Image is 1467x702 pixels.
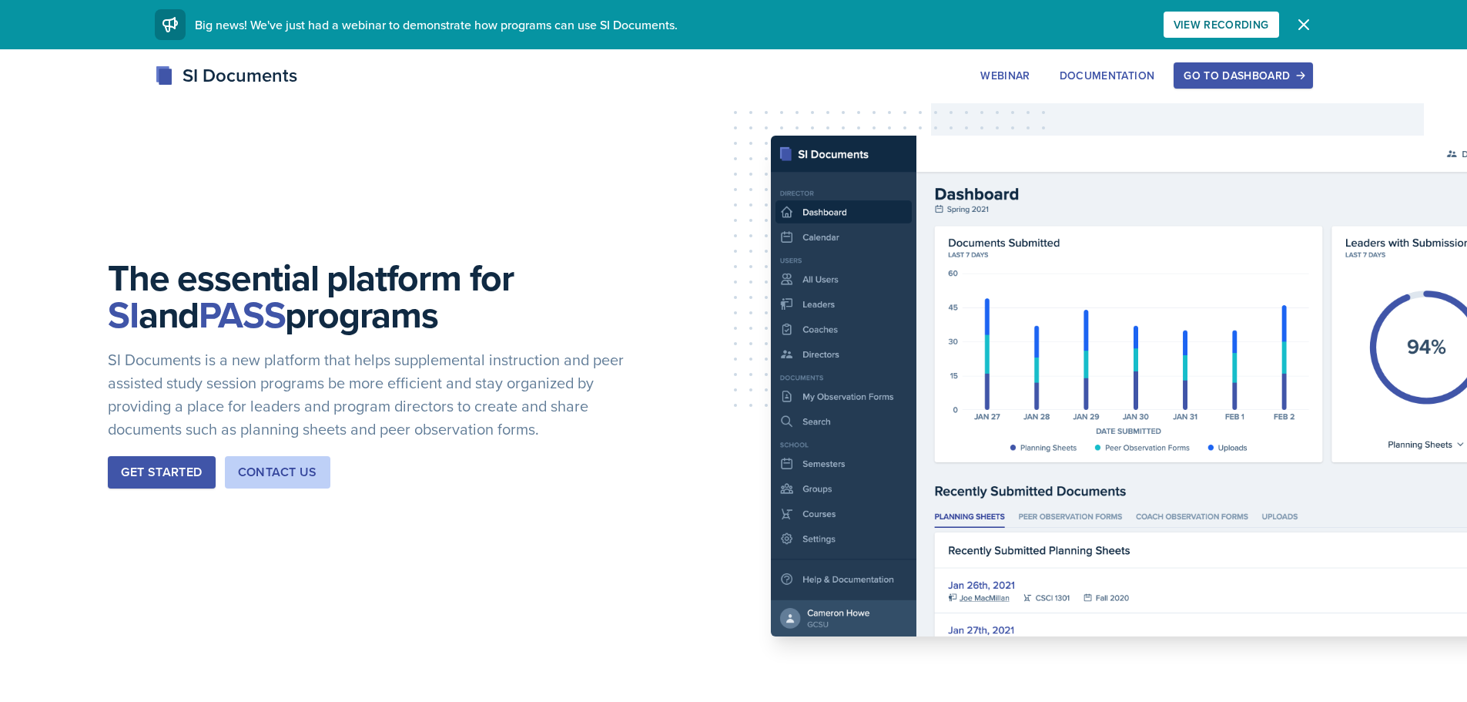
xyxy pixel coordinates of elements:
span: Big news! We've just had a webinar to demonstrate how programs can use SI Documents. [195,16,678,33]
div: View Recording [1174,18,1269,31]
button: Webinar [970,62,1040,89]
button: Contact Us [225,456,330,489]
div: Documentation [1060,69,1155,82]
button: View Recording [1164,12,1279,38]
div: SI Documents [155,62,297,89]
button: Documentation [1050,62,1165,89]
div: Go to Dashboard [1184,69,1302,82]
div: Get Started [121,463,202,482]
button: Go to Dashboard [1174,62,1312,89]
button: Get Started [108,456,215,489]
div: Webinar [980,69,1030,82]
div: Contact Us [238,463,317,482]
